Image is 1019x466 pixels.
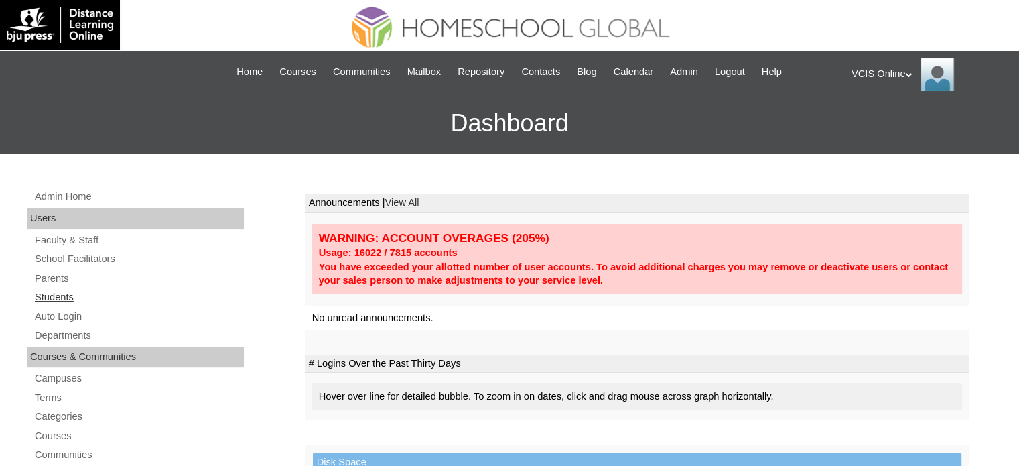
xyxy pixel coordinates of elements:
[33,447,244,463] a: Communities
[312,383,962,410] div: Hover over line for detailed bubble. To zoom in on dates, click and drag mouse across graph horiz...
[33,327,244,344] a: Departments
[921,58,954,91] img: VCIS Online Admin
[27,347,244,368] div: Courses & Communities
[230,64,269,80] a: Home
[33,308,244,325] a: Auto Login
[762,64,782,80] span: Help
[33,390,244,406] a: Terms
[33,251,244,268] a: School Facilitators
[319,231,955,246] div: WARNING: ACCOUNT OVERAGES (205%)
[33,428,244,445] a: Courses
[755,64,789,80] a: Help
[663,64,705,80] a: Admin
[33,370,244,387] a: Campuses
[7,93,1012,154] h3: Dashboard
[7,7,113,43] img: logo-white.png
[385,197,419,208] a: View All
[33,188,244,205] a: Admin Home
[521,64,560,80] span: Contacts
[279,64,316,80] span: Courses
[708,64,752,80] a: Logout
[401,64,448,80] a: Mailbox
[670,64,698,80] span: Admin
[319,247,458,258] strong: Usage: 16022 / 7815 accounts
[715,64,745,80] span: Logout
[570,64,603,80] a: Blog
[33,289,244,306] a: Students
[458,64,504,80] span: Repository
[33,232,244,249] a: Faculty & Staff
[33,270,244,287] a: Parents
[236,64,263,80] span: Home
[515,64,567,80] a: Contacts
[305,355,969,373] td: # Logins Over the Past Thirty Days
[451,64,511,80] a: Repository
[852,58,1006,91] div: VCIS Online
[577,64,596,80] span: Blog
[305,194,969,213] td: Announcements |
[305,306,969,331] td: No unread announcements.
[273,64,323,80] a: Courses
[326,64,397,80] a: Communities
[407,64,441,80] span: Mailbox
[614,64,653,80] span: Calendar
[33,408,244,425] a: Categories
[27,208,244,229] div: Users
[607,64,660,80] a: Calendar
[333,64,391,80] span: Communities
[319,260,955,288] div: You have exceeded your allotted number of user accounts. To avoid additional charges you may remo...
